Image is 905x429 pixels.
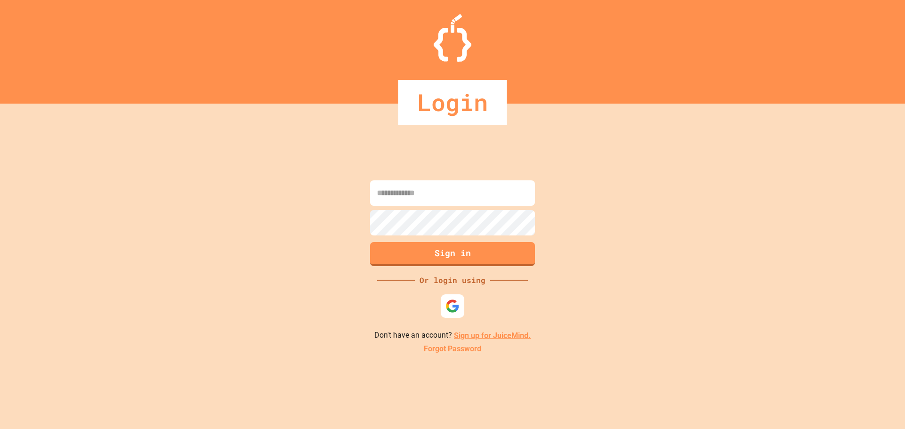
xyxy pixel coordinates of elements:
[415,275,490,286] div: Or login using
[434,14,471,62] img: Logo.svg
[424,343,481,355] a: Forgot Password
[370,242,535,266] button: Sign in
[454,331,531,340] a: Sign up for JuiceMind.
[398,80,507,125] div: Login
[445,299,460,313] img: google-icon.svg
[374,330,531,341] p: Don't have an account?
